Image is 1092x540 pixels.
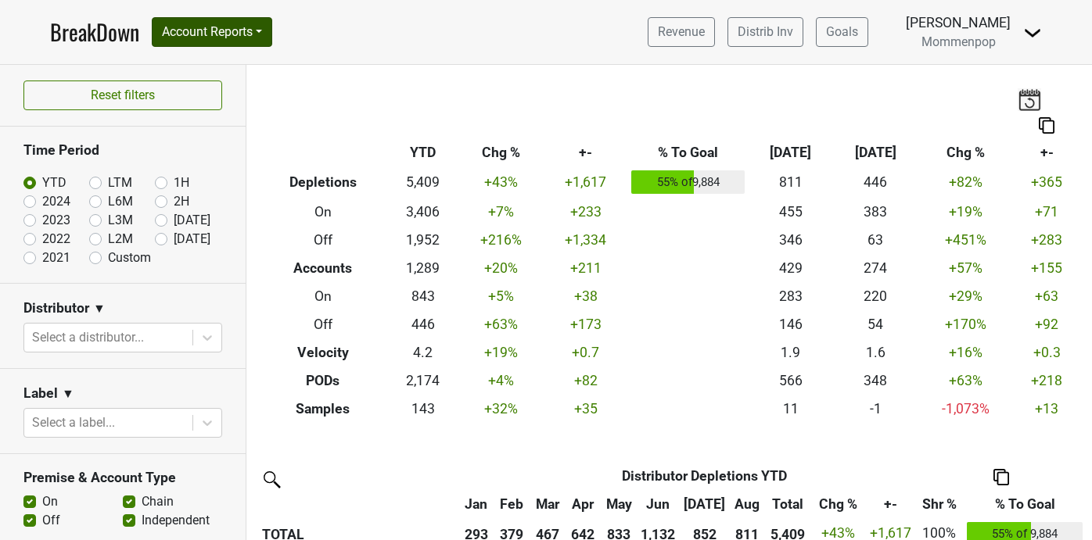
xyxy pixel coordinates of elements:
a: BreakDown [50,16,139,48]
td: 811 [749,167,833,198]
th: Aug: activate to sort column ascending [730,490,766,518]
span: ▼ [93,299,106,318]
td: 2,174 [387,367,458,395]
td: +19 % [918,198,1013,226]
th: &nbsp;: activate to sort column ascending [258,490,458,518]
label: 2023 [42,211,70,230]
th: May: activate to sort column ascending [601,490,637,518]
div: [PERSON_NAME] [906,13,1011,33]
td: +216 % [458,226,543,254]
td: +170 % [918,310,1013,338]
td: +0.3 [1013,338,1080,367]
th: Chg % [918,139,1013,167]
a: Revenue [648,17,715,47]
td: +35 [543,395,627,423]
a: Goals [816,17,868,47]
th: Chg % [458,139,543,167]
th: Chg %: activate to sort column ascending [810,490,866,518]
label: 1H [174,173,189,192]
td: 383 [833,198,918,226]
td: +283 [1013,226,1080,254]
td: +1,617 [543,167,627,198]
th: Velocity [258,338,387,367]
button: Reset filters [23,80,222,110]
label: L6M [108,192,133,211]
td: +16 % [918,338,1013,367]
label: YTD [42,173,66,192]
td: 4.2 [387,338,458,367]
th: On [258,282,387,310]
td: 283 [749,282,833,310]
th: Distributor Depletions YTD [494,462,915,490]
th: Jul: activate to sort column ascending [680,490,730,518]
th: [DATE] [749,139,833,167]
th: [DATE] [833,139,918,167]
td: 11 [749,395,833,423]
th: PODs [258,367,387,395]
td: +19 % [458,338,543,367]
td: 146 [749,310,833,338]
img: Dropdown Menu [1023,23,1042,42]
td: 63 [833,226,918,254]
td: 1,289 [387,254,458,282]
label: Chain [142,492,174,511]
th: Off [258,226,387,254]
td: +155 [1013,254,1080,282]
th: Shr %: activate to sort column ascending [916,490,964,518]
td: 1.9 [749,338,833,367]
td: 446 [833,167,918,198]
th: +- [543,139,627,167]
th: Jan: activate to sort column ascending [458,490,494,518]
td: +13 [1013,395,1080,423]
button: Account Reports [152,17,272,47]
th: % To Goal [628,139,749,167]
th: Mar: activate to sort column ascending [530,490,566,518]
label: Custom [108,249,151,267]
th: Jun: activate to sort column ascending [637,490,680,518]
td: +43 % [458,167,543,198]
th: Samples [258,395,387,423]
h3: Time Period [23,142,222,159]
img: filter [258,466,283,491]
td: +92 [1013,310,1080,338]
label: L2M [108,230,133,249]
h3: Premise & Account Type [23,470,222,486]
td: +20 % [458,254,543,282]
td: +218 [1013,367,1080,395]
td: 1,952 [387,226,458,254]
td: +365 [1013,167,1080,198]
td: +71 [1013,198,1080,226]
img: Copy to clipboard [993,469,1009,485]
td: 446 [387,310,458,338]
td: 1.6 [833,338,918,367]
td: +4 % [458,367,543,395]
td: 346 [749,226,833,254]
th: Depletions [258,167,387,198]
label: L3M [108,211,133,230]
td: 220 [833,282,918,310]
td: +32 % [458,395,543,423]
td: +451 % [918,226,1013,254]
label: 2021 [42,249,70,267]
td: -1,073 % [918,395,1013,423]
label: On [42,492,58,511]
label: LTM [108,173,132,192]
td: 455 [749,198,833,226]
label: 2024 [42,192,70,211]
td: 429 [749,254,833,282]
td: +82 [543,367,627,395]
th: Feb: activate to sort column ascending [494,490,530,518]
th: +- [1013,139,1080,167]
td: 5,409 [387,167,458,198]
td: +29 % [918,282,1013,310]
th: YTD [387,139,458,167]
th: Total: activate to sort column ascending [765,490,810,518]
th: +-: activate to sort column ascending [866,490,916,518]
td: +211 [543,254,627,282]
th: Off [258,310,387,338]
th: Accounts [258,254,387,282]
td: -1 [833,395,918,423]
td: +82 % [918,167,1013,198]
th: On [258,198,387,226]
td: +0.7 [543,338,627,367]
